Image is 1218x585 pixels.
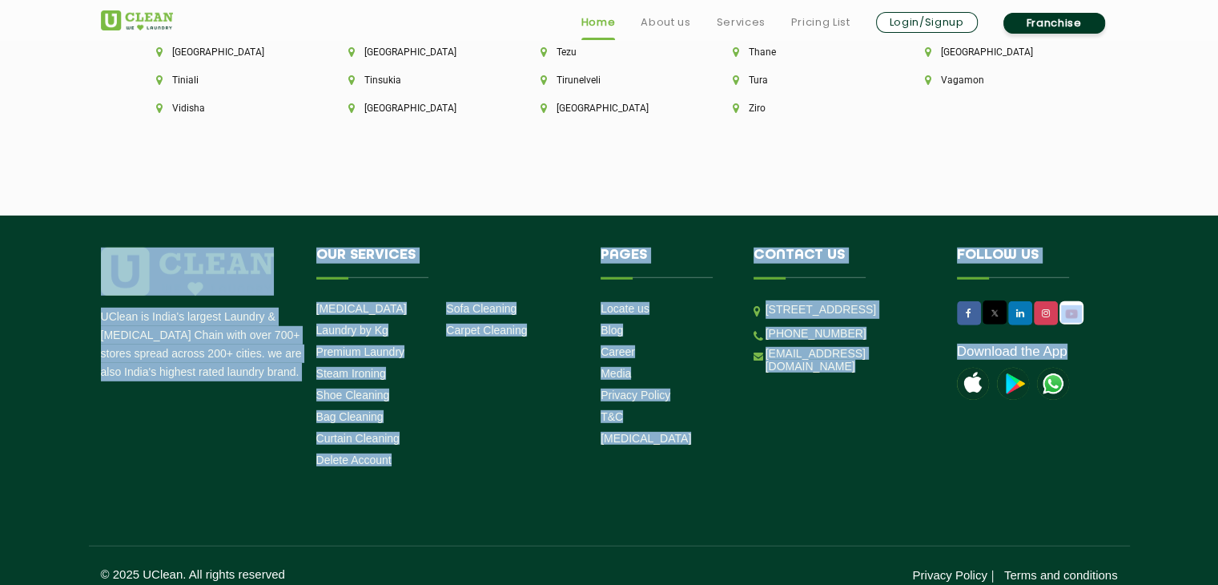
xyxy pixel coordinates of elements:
a: Locate us [601,302,649,315]
img: playstoreicon.png [997,368,1029,400]
a: [MEDICAL_DATA] [316,302,407,315]
li: [GEOGRAPHIC_DATA] [156,46,294,58]
a: Shoe Cleaning [316,389,390,401]
a: Curtain Cleaning [316,432,400,445]
li: Tirunelveli [541,75,678,86]
h4: Pages [601,248,730,278]
p: [STREET_ADDRESS] [766,301,933,319]
li: Vidisha [156,103,294,114]
img: UClean Laundry and Dry Cleaning [1061,305,1082,322]
a: [EMAIL_ADDRESS][DOMAIN_NAME] [766,347,933,373]
p: UClean is India's largest Laundry & [MEDICAL_DATA] Chain with over 700+ stores spread across 200+... [101,308,304,381]
img: logo.png [101,248,274,296]
a: Terms and conditions [1004,568,1118,582]
a: Sofa Cleaning [446,302,517,315]
a: Premium Laundry [316,345,405,358]
a: Career [601,345,635,358]
li: [GEOGRAPHIC_DATA] [925,46,1063,58]
a: Privacy Policy [601,389,670,401]
li: Tinsukia [348,75,486,86]
li: [GEOGRAPHIC_DATA] [541,103,678,114]
a: Steam Ironing [316,367,386,380]
a: About us [641,13,690,32]
a: Laundry by Kg [316,324,388,337]
li: [GEOGRAPHIC_DATA] [348,103,486,114]
a: Services [716,13,765,32]
a: Franchise [1003,13,1105,34]
li: Ziro [733,103,870,114]
h4: Our Services [316,248,577,278]
img: UClean Laundry and Dry Cleaning [1037,368,1069,400]
a: [MEDICAL_DATA] [601,432,691,445]
img: apple-icon.png [957,368,989,400]
a: [PHONE_NUMBER] [766,327,866,340]
a: T&C [601,410,623,423]
a: Download the App [957,344,1067,360]
li: [GEOGRAPHIC_DATA] [348,46,486,58]
img: UClean Laundry and Dry Cleaning [101,10,173,30]
a: Carpet Cleaning [446,324,527,337]
a: Delete Account [316,454,392,466]
li: Vagamon [925,75,1063,86]
a: Blog [601,324,623,337]
li: Tezu [541,46,678,58]
a: Bag Cleaning [316,410,384,423]
a: Media [601,367,631,380]
h4: Follow us [957,248,1098,278]
a: Pricing List [791,13,850,32]
a: Login/Signup [876,12,978,33]
h4: Contact us [754,248,933,278]
p: © 2025 UClean. All rights reserved [101,567,609,581]
li: Tiniali [156,75,294,86]
a: Home [581,13,616,32]
a: Privacy Policy [912,568,987,582]
li: Thane [733,46,870,58]
li: Tura [733,75,870,86]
